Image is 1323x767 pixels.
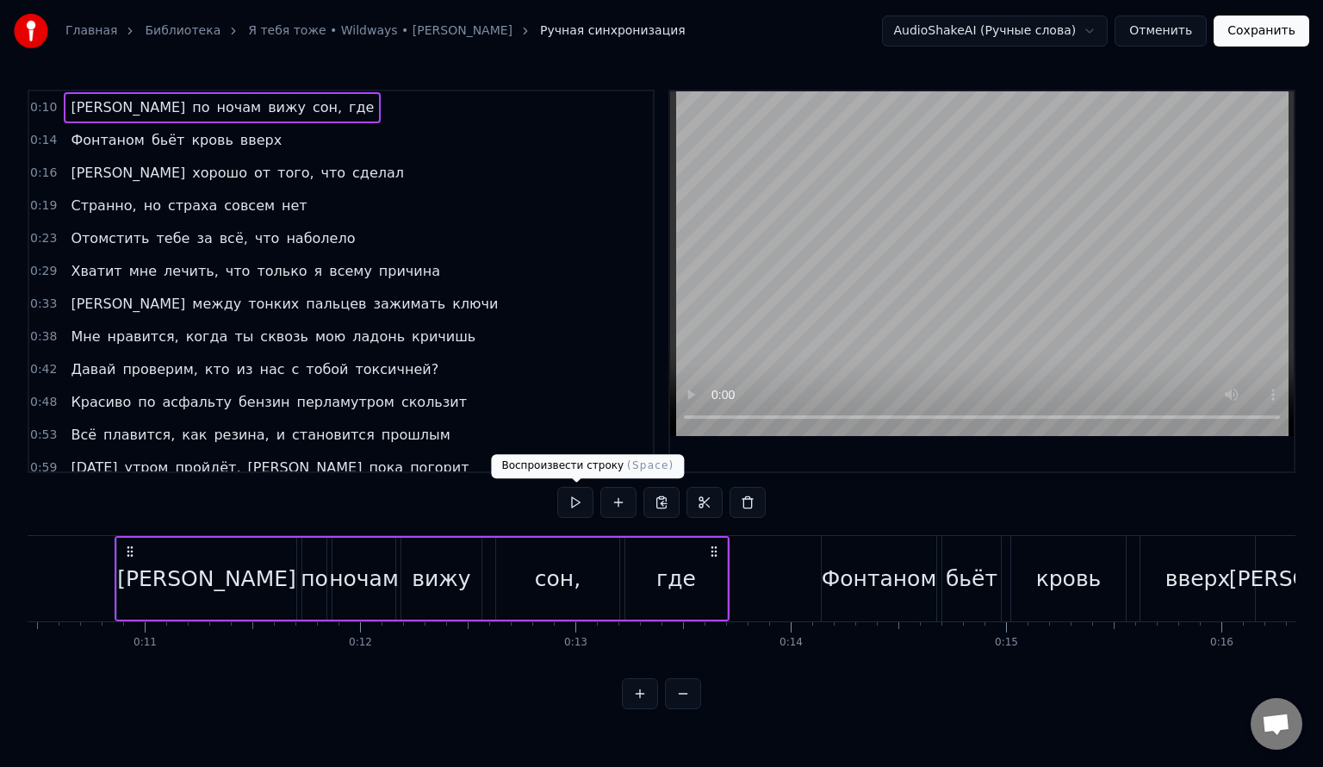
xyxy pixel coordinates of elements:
[69,392,133,412] span: Красиво
[106,327,181,346] span: нравится,
[65,22,686,40] nav: breadcrumb
[69,261,123,281] span: Хватит
[320,163,348,183] span: что
[190,97,211,117] span: по
[69,130,146,150] span: Фонтаном
[329,563,399,596] div: ночам
[30,132,57,149] span: 0:14
[284,228,357,248] span: наболело
[1214,16,1309,47] button: Сохранить
[69,163,187,183] span: [PERSON_NAME]
[65,22,117,40] a: Главная
[30,230,57,247] span: 0:23
[239,130,283,150] span: вверх
[1115,16,1207,47] button: Отменить
[275,425,287,445] span: и
[233,327,255,346] span: ты
[253,228,282,248] span: что
[280,196,309,215] span: нет
[215,97,264,117] span: ночам
[1210,636,1233,650] div: 0:16
[69,458,119,477] span: [DATE]
[30,427,57,444] span: 0:53
[780,636,803,650] div: 0:14
[371,294,447,314] span: зажимать
[69,228,151,248] span: Отомстить
[450,294,500,314] span: ключи
[313,261,325,281] span: я
[327,261,374,281] span: всему
[367,458,405,477] span: пока
[304,294,368,314] span: пальцев
[69,196,138,215] span: Странно,
[173,458,242,477] span: пройдёт,
[142,196,163,215] span: но
[166,196,219,215] span: страха
[304,359,350,379] span: тобой
[30,394,57,411] span: 0:48
[136,392,157,412] span: по
[69,294,187,314] span: [PERSON_NAME]
[134,636,157,650] div: 0:11
[246,294,301,314] span: тонких
[30,197,57,215] span: 0:19
[656,563,696,596] div: где
[235,359,255,379] span: из
[189,130,234,150] span: кровь
[30,99,57,116] span: 0:10
[160,392,233,412] span: асфальту
[150,130,186,150] span: бьёт
[266,97,307,117] span: вижу
[1165,563,1231,596] div: вверх
[491,454,684,478] div: Воспроизвести строку
[290,359,301,379] span: с
[410,327,477,346] span: кричишь
[203,359,232,379] span: кто
[30,296,57,313] span: 0:33
[349,636,372,650] div: 0:12
[946,563,997,596] div: бьёт
[258,359,286,379] span: нас
[117,563,296,596] div: [PERSON_NAME]
[69,359,117,379] span: Давай
[69,97,187,117] span: [PERSON_NAME]
[400,392,469,412] span: скользит
[540,22,686,40] span: Ручная синхронизация
[30,361,57,378] span: 0:42
[351,163,406,183] span: сделал
[380,425,452,445] span: прошлым
[237,392,292,412] span: бензин
[69,425,98,445] span: Всё
[224,261,252,281] span: что
[14,14,48,48] img: youka
[102,425,177,445] span: плавится,
[162,261,220,281] span: лечить,
[354,359,441,379] span: токсичней?
[377,261,442,281] span: причина
[314,327,347,346] span: мою
[408,458,470,477] span: погорит
[311,97,344,117] span: сон,
[218,228,250,248] span: всё,
[121,359,199,379] span: проверим,
[535,563,581,596] div: сон,
[276,163,315,183] span: того,
[1036,563,1102,596] div: кровь
[180,425,208,445] span: как
[627,459,674,471] span: ( Space )
[564,636,587,650] div: 0:13
[1251,698,1302,750] a: Открытый чат
[222,196,276,215] span: совсем
[155,228,192,248] span: тебе
[127,261,158,281] span: мне
[212,425,270,445] span: резина,
[347,97,376,117] span: где
[30,263,57,280] span: 0:29
[145,22,220,40] a: Библиотека
[301,563,328,596] div: по
[30,328,57,346] span: 0:38
[255,261,308,281] span: только
[190,163,249,183] span: хорошо
[30,459,57,477] span: 0:59
[123,458,171,477] span: утром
